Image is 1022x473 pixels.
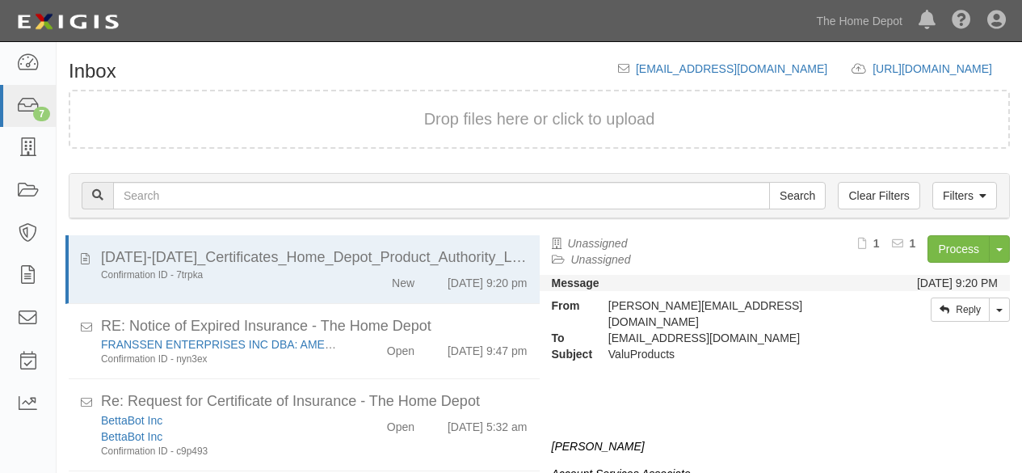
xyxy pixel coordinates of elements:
[552,440,645,453] i: [PERSON_NAME]
[387,336,414,359] div: Open
[101,316,528,337] div: RE: Notice of Expired Insurance - The Home Depot
[873,62,1010,75] a: [URL][DOMAIN_NAME]
[571,253,631,266] a: Unassigned
[596,346,881,362] div: ValuProducts
[540,330,596,346] strong: To
[101,338,514,351] a: FRANSSEN ENTERPRISES INC DBA: AMERICAN CLEANING TECHNOLOGIES
[12,7,124,36] img: logo-5460c22ac91f19d4615b14bd174203de0afe785f0fc80cf4dbbc73dc1793850b.png
[927,235,990,263] a: Process
[33,107,50,121] div: 7
[387,412,414,435] div: Open
[636,62,827,75] a: [EMAIL_ADDRESS][DOMAIN_NAME]
[448,268,528,291] div: [DATE] 9:20 pm
[540,298,596,314] strong: From
[540,346,596,362] strong: Subject
[596,330,881,346] div: inbox@thdmerchandising.complianz.com
[931,298,990,322] a: Reply
[873,237,880,250] b: 1
[932,182,997,209] a: Filters
[101,268,339,282] div: Confirmation ID - 7trpka
[448,336,528,359] div: [DATE] 9:47 pm
[101,391,528,412] div: Re: Request for Certificate of Insurance - The Home Depot
[101,430,162,443] a: BettaBot Inc
[69,61,116,82] h1: Inbox
[424,108,655,131] button: Drop files here or click to upload
[769,182,826,209] input: Search
[917,275,998,291] div: [DATE] 9:20 PM
[113,182,770,209] input: Search
[808,5,911,37] a: The Home Depot
[910,237,916,250] b: 1
[448,412,528,435] div: [DATE] 5:32 am
[101,247,528,268] div: 2025-2026_Certificates_Home_Depot_Product_Authority_LLC-ValuProducts.pdf
[952,11,971,31] i: Help Center - Complianz
[552,277,599,289] strong: Message
[101,414,162,427] a: BettaBot Inc
[838,182,919,209] a: Clear Filters
[568,237,628,250] a: Unassigned
[392,268,414,291] div: New
[101,445,339,458] div: Confirmation ID - c9p493
[101,353,339,366] div: Confirmation ID - nyn3ex
[596,298,881,330] div: [PERSON_NAME][EMAIL_ADDRESS][DOMAIN_NAME]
